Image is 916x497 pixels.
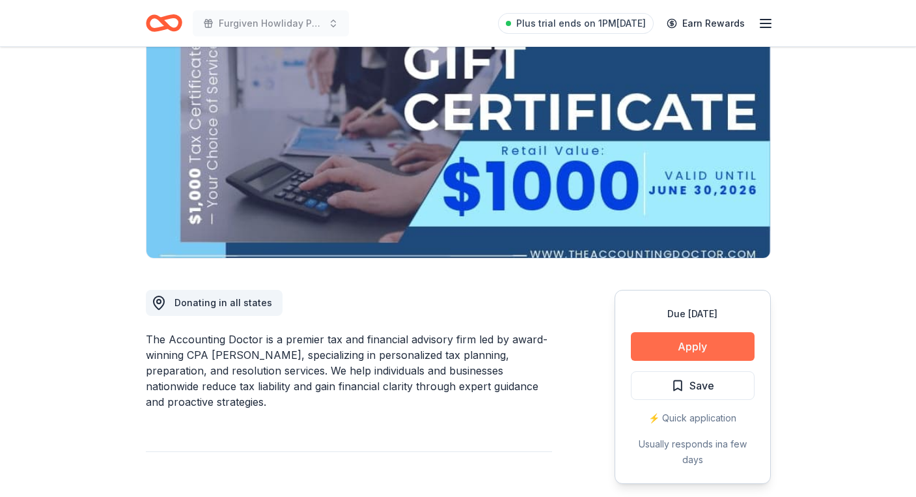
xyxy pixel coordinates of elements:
a: Earn Rewards [659,12,753,35]
button: Furgiven Howliday Party [193,10,349,36]
button: Apply [631,332,755,361]
span: Save [689,377,714,394]
div: Due [DATE] [631,306,755,322]
a: Plus trial ends on 1PM[DATE] [498,13,654,34]
span: Plus trial ends on 1PM[DATE] [516,16,646,31]
div: The Accounting Doctor is a premier tax and financial advisory firm led by award-winning CPA [PERS... [146,332,552,410]
a: Home [146,8,182,38]
div: ⚡️ Quick application [631,410,755,426]
button: Save [631,371,755,400]
span: Donating in all states [174,297,272,308]
div: Usually responds in a few days [631,436,755,468]
span: Furgiven Howliday Party [219,16,323,31]
img: Image for The Accounting Doctor [146,9,770,258]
